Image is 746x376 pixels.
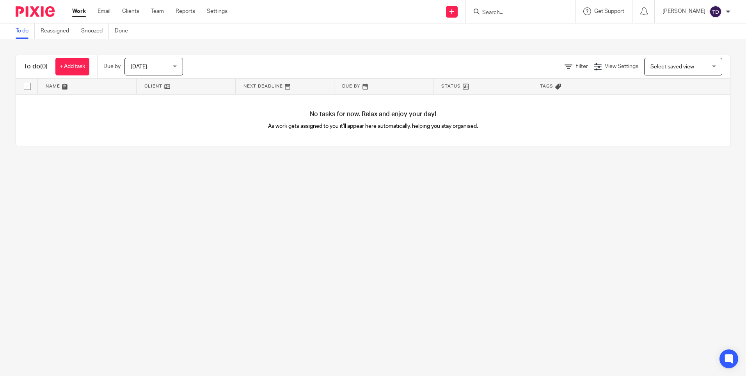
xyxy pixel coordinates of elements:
span: Select saved view [650,64,694,70]
a: + Add task [55,58,89,75]
span: Get Support [594,9,624,14]
h4: No tasks for now. Relax and enjoy your day! [16,110,730,118]
p: Due by [103,63,121,70]
a: Reassigned [41,23,75,39]
a: Work [72,7,86,15]
a: To do [16,23,35,39]
span: [DATE] [131,64,147,70]
a: Email [98,7,110,15]
input: Search [481,9,552,16]
a: Reports [176,7,195,15]
a: Done [115,23,134,39]
a: Clients [122,7,139,15]
span: Filter [575,64,588,69]
a: Snoozed [81,23,109,39]
span: (0) [40,63,48,70]
a: Team [151,7,164,15]
a: Settings [207,7,227,15]
h1: To do [24,63,48,71]
span: Tags [540,84,553,88]
img: Pixie [16,6,55,17]
span: View Settings [605,64,638,69]
p: As work gets assigned to you it'll appear here automatically, helping you stay organised. [195,122,552,130]
img: svg%3E [709,5,722,18]
p: [PERSON_NAME] [663,7,705,15]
